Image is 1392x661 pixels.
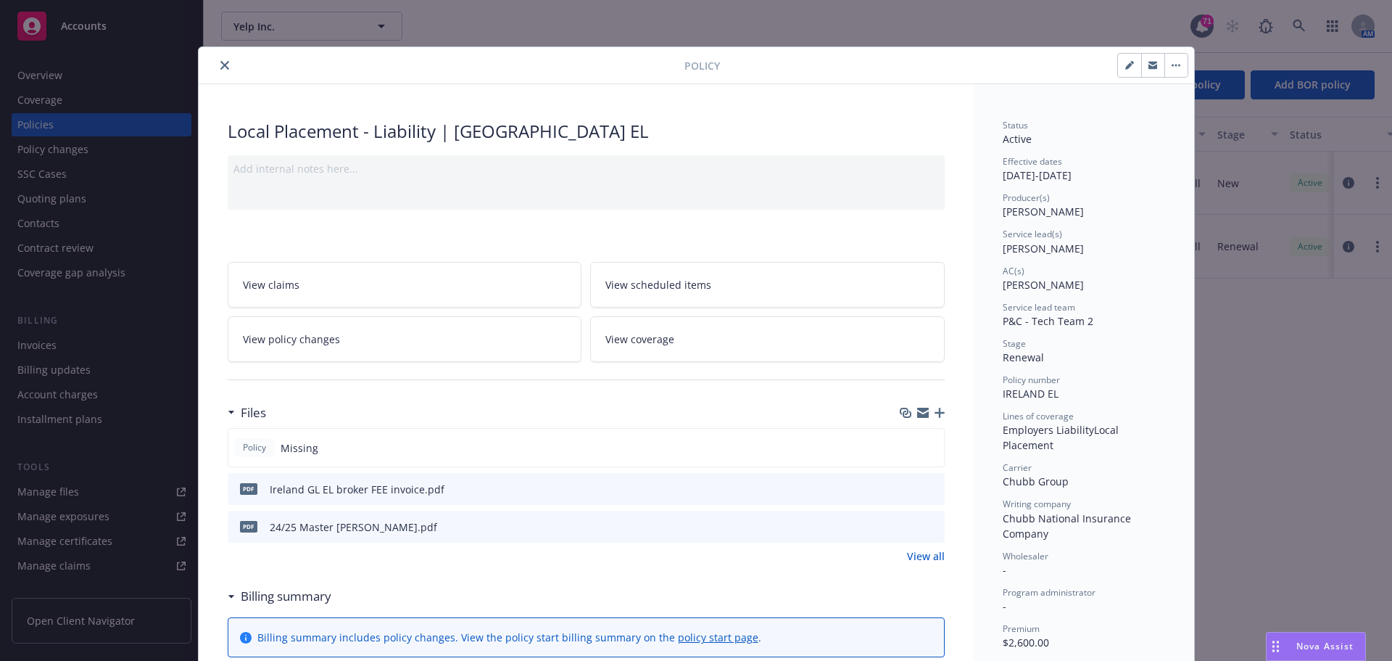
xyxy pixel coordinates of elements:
span: Carrier [1003,461,1032,474]
span: Local Placement [1003,423,1122,452]
div: Local Placement - Liability | [GEOGRAPHIC_DATA] EL [228,119,945,144]
span: Renewal [1003,350,1044,364]
a: View claims [228,262,582,308]
span: P&C - Tech Team 2 [1003,314,1093,328]
span: - [1003,599,1006,613]
span: Policy [684,58,720,73]
div: Billing summary includes policy changes. View the policy start billing summary on the . [257,630,761,645]
span: View coverage [605,332,674,347]
span: Service lead(s) [1003,228,1062,240]
span: [PERSON_NAME] [1003,278,1084,292]
div: Files [228,403,266,422]
h3: Billing summary [241,587,331,606]
span: - [1003,563,1006,577]
span: [PERSON_NAME] [1003,205,1084,218]
a: View all [907,549,945,564]
span: IRELAND EL [1003,387,1058,401]
button: download file [903,482,914,497]
span: Producer(s) [1003,192,1050,204]
span: $2,600.00 [1003,636,1049,649]
div: Billing summary [228,587,331,606]
span: View policy changes [243,332,340,347]
div: Ireland GL EL broker FEE invoice.pdf [270,482,444,497]
span: AC(s) [1003,265,1024,277]
button: preview file [926,520,939,535]
div: Drag to move [1267,633,1285,660]
span: Policy [240,441,269,454]
a: View scheduled items [590,262,945,308]
span: Nova Assist [1296,640,1354,652]
button: preview file [926,482,939,497]
span: Employers Liability [1003,423,1094,437]
div: Add internal notes here... [233,161,939,176]
button: close [216,57,233,74]
span: Lines of coverage [1003,410,1074,422]
span: Active [1003,132,1032,146]
span: Missing [281,440,318,456]
span: Policy number [1003,374,1060,386]
span: Program administrator [1003,586,1095,599]
span: Writing company [1003,498,1071,510]
a: View policy changes [228,316,582,362]
span: Wholesaler [1003,550,1048,562]
span: [PERSON_NAME] [1003,242,1084,255]
span: Effective dates [1003,155,1062,168]
div: [DATE] - [DATE] [1003,155,1165,183]
div: 24/25 Master [PERSON_NAME].pdf [270,520,437,535]
span: View scheduled items [605,277,711,292]
h3: Files [241,403,266,422]
span: pdf [240,483,257,494]
span: Status [1003,119,1028,131]
span: Stage [1003,337,1026,350]
a: policy start page [678,631,758,644]
span: Chubb Group [1003,475,1069,488]
span: View claims [243,277,299,292]
span: Service lead team [1003,301,1075,313]
button: Nova Assist [1266,632,1366,661]
span: Chubb National Insurance Company [1003,512,1134,541]
button: download file [903,520,914,535]
a: View coverage [590,316,945,362]
span: Premium [1003,623,1040,635]
span: pdf [240,521,257,532]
